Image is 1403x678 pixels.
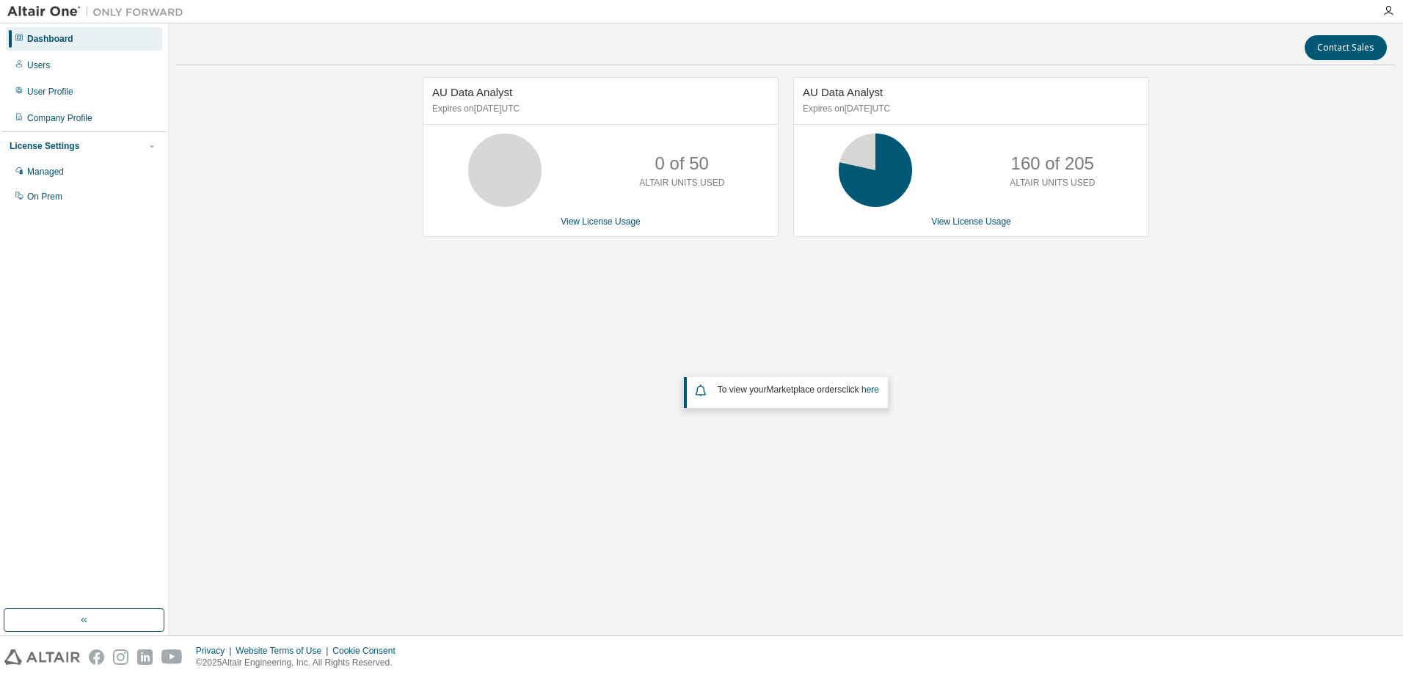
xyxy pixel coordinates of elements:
[196,645,236,657] div: Privacy
[196,657,404,669] p: © 2025 Altair Engineering, Inc. All Rights Reserved.
[137,649,153,665] img: linkedin.svg
[1305,35,1387,60] button: Contact Sales
[767,384,842,395] em: Marketplace orders
[27,112,92,124] div: Company Profile
[332,645,404,657] div: Cookie Consent
[861,384,879,395] a: here
[432,86,512,98] span: AU Data Analyst
[1011,151,1094,176] p: 160 of 205
[803,86,883,98] span: AU Data Analyst
[27,59,50,71] div: Users
[561,216,641,227] a: View License Usage
[89,649,104,665] img: facebook.svg
[236,645,332,657] div: Website Terms of Use
[7,4,191,19] img: Altair One
[27,33,73,45] div: Dashboard
[27,86,73,98] div: User Profile
[1010,177,1095,189] p: ALTAIR UNITS USED
[655,151,709,176] p: 0 of 50
[27,191,62,203] div: On Prem
[639,177,724,189] p: ALTAIR UNITS USED
[931,216,1011,227] a: View License Usage
[161,649,183,665] img: youtube.svg
[718,384,879,395] span: To view your click
[10,140,79,152] div: License Settings
[432,103,765,115] p: Expires on [DATE] UTC
[803,103,1136,115] p: Expires on [DATE] UTC
[4,649,80,665] img: altair_logo.svg
[113,649,128,665] img: instagram.svg
[27,166,64,178] div: Managed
